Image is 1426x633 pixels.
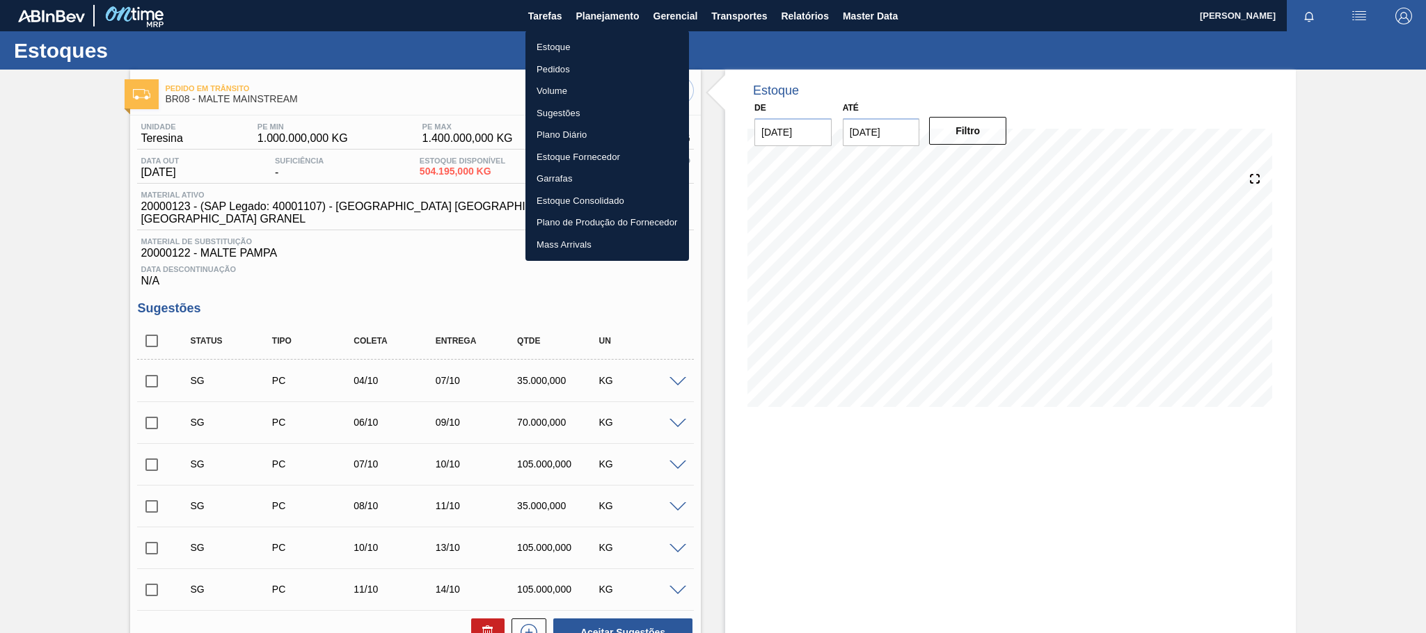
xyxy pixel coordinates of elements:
[525,168,689,190] a: Garrafas
[525,211,689,234] a: Plano de Produção do Fornecedor
[525,124,689,146] a: Plano Diário
[525,58,689,81] a: Pedidos
[525,36,689,58] a: Estoque
[525,102,689,125] a: Sugestões
[525,234,689,256] a: Mass Arrivals
[525,80,689,102] a: Volume
[525,146,689,168] a: Estoque Fornecedor
[525,190,689,212] a: Estoque Consolidado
